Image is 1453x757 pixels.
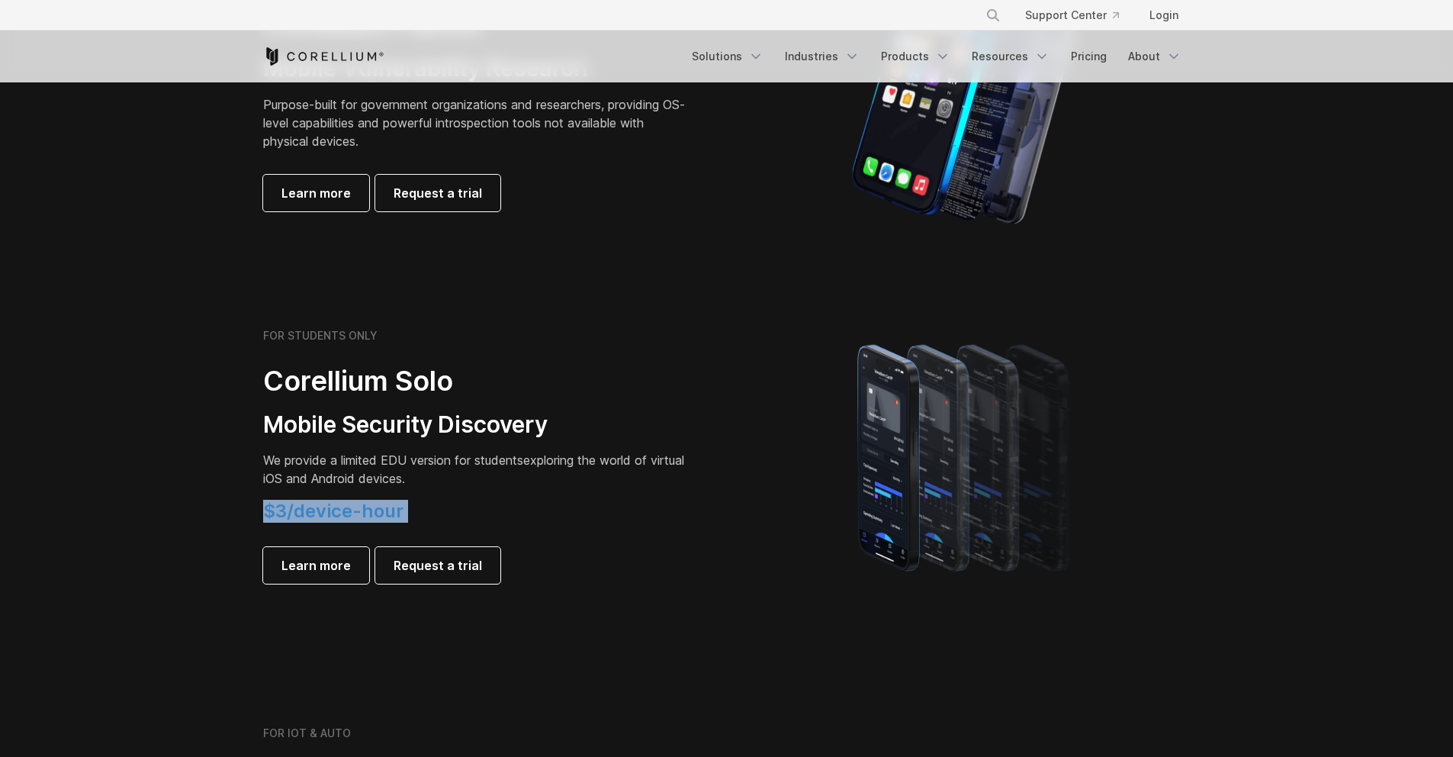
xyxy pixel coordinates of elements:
[963,43,1059,70] a: Resources
[263,547,369,584] a: Learn more
[394,184,482,202] span: Request a trial
[967,2,1191,29] div: Navigation Menu
[263,726,351,740] h6: FOR IOT & AUTO
[263,95,690,150] p: Purpose-built for government organizations and researchers, providing OS-level capabilities and p...
[1062,43,1116,70] a: Pricing
[375,175,500,211] a: Request a trial
[979,2,1007,29] button: Search
[281,556,351,575] span: Learn more
[683,43,1191,70] div: Navigation Menu
[827,323,1105,590] img: A lineup of four iPhone models becoming more gradient and blurred
[263,453,523,468] span: We provide a limited EDU version for students
[263,500,403,522] span: $3/device-hour
[263,451,690,488] p: exploring the world of virtual iOS and Android devices.
[1013,2,1131,29] a: Support Center
[281,184,351,202] span: Learn more
[394,556,482,575] span: Request a trial
[1137,2,1191,29] a: Login
[263,411,690,440] h3: Mobile Security Discovery
[872,43,960,70] a: Products
[263,47,384,66] a: Corellium Home
[1119,43,1191,70] a: About
[263,329,378,343] h6: FOR STUDENTS ONLY
[263,175,369,211] a: Learn more
[683,43,773,70] a: Solutions
[263,364,690,398] h2: Corellium Solo
[375,547,500,584] a: Request a trial
[776,43,869,70] a: Industries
